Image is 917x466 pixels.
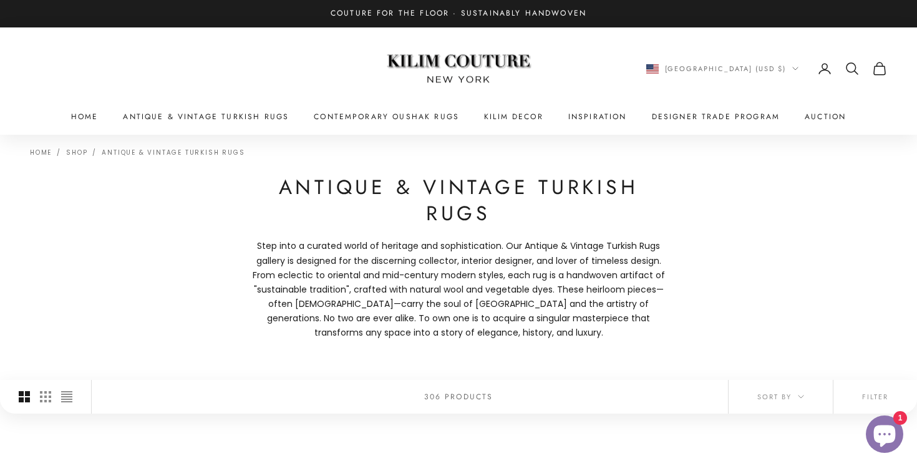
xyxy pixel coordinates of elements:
p: 306 products [424,391,493,403]
span: Sort by [757,391,804,402]
button: Switch to smaller product images [40,380,51,414]
img: Logo of Kilim Couture New York [381,39,536,99]
a: Shop [66,148,87,157]
button: Sort by [729,380,833,414]
a: Designer Trade Program [652,110,780,123]
inbox-online-store-chat: Shopify online store chat [862,415,907,456]
a: Antique & Vintage Turkish Rugs [123,110,289,123]
a: Home [71,110,99,123]
p: Step into a curated world of heritage and sophistication. Our Antique & Vintage Turkish Rugs gall... [246,239,671,340]
a: Antique & Vintage Turkish Rugs [102,148,245,157]
button: Change country or currency [646,63,799,74]
button: Switch to larger product images [19,380,30,414]
a: Home [30,148,52,157]
button: Filter [833,380,917,414]
img: United States [646,64,659,74]
nav: Primary navigation [30,110,887,123]
nav: Breadcrumb [30,147,245,156]
a: Contemporary Oushak Rugs [314,110,459,123]
p: Couture for the Floor · Sustainably Handwoven [331,7,586,20]
nav: Secondary navigation [646,61,888,76]
summary: Kilim Decor [484,110,543,123]
h1: Antique & Vintage Turkish Rugs [246,175,671,226]
span: [GEOGRAPHIC_DATA] (USD $) [665,63,787,74]
a: Auction [805,110,846,123]
a: Inspiration [568,110,627,123]
button: Switch to compact product images [61,380,72,414]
